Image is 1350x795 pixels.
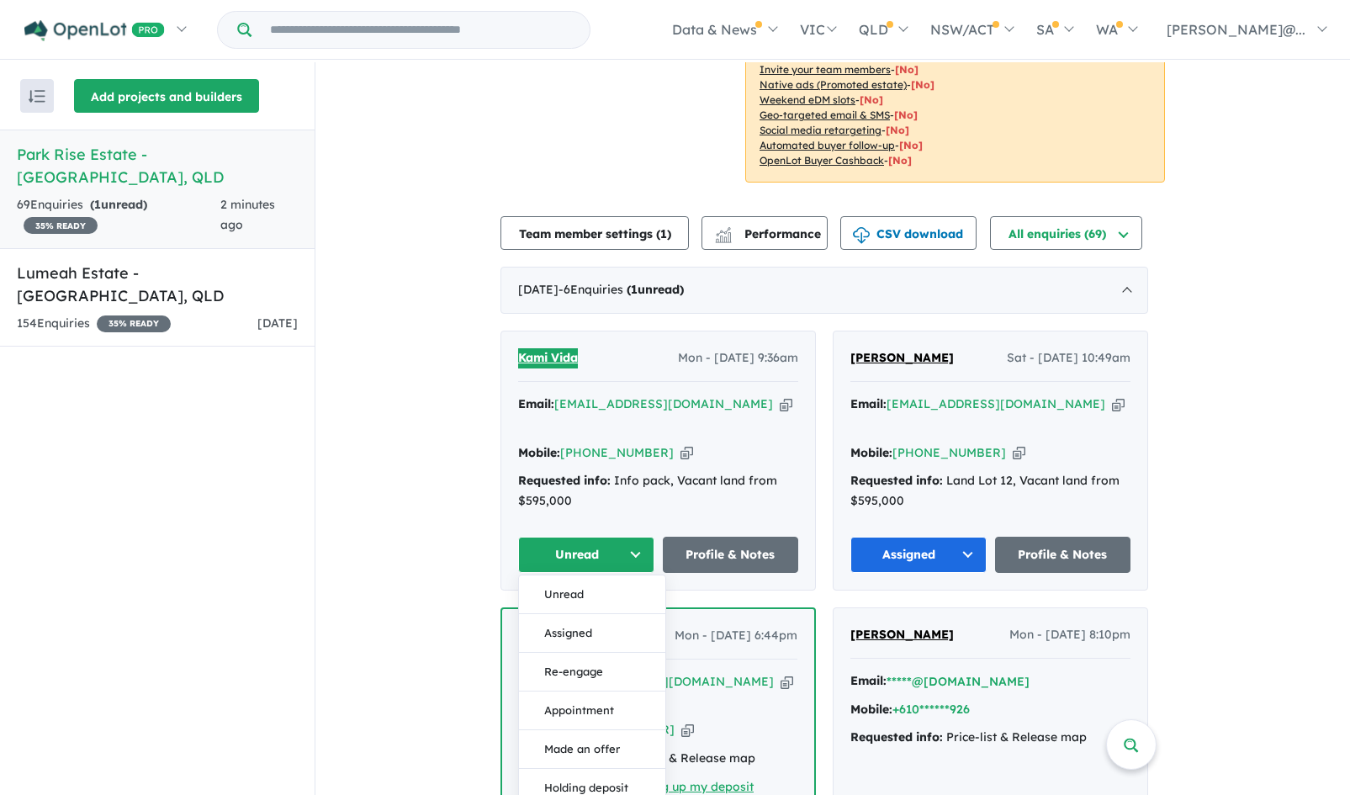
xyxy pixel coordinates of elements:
button: Made an offer [519,730,665,769]
a: Profile & Notes [663,537,799,573]
a: [EMAIL_ADDRESS][DOMAIN_NAME] [887,396,1105,411]
button: Add projects and builders [74,79,259,113]
strong: Mobile: [850,702,892,717]
button: Appointment [519,692,665,730]
span: 1 [94,197,101,212]
button: Unread [518,537,654,573]
button: Team member settings (1) [500,216,689,250]
a: Profile & Notes [995,537,1131,573]
button: Copy [680,444,693,462]
u: Social media retargeting [760,124,881,136]
span: Performance [717,226,821,241]
span: [ No ] [895,63,919,76]
span: Kami Vida [518,350,578,365]
span: 2 minutes ago [220,197,275,232]
button: Copy [781,673,793,691]
strong: ( unread) [627,282,684,297]
u: Geo-targeted email & SMS [760,109,890,121]
u: Native ads (Promoted estate) [760,78,907,91]
strong: Requested info: [518,473,611,488]
strong: Requested info: [850,729,943,745]
div: Info pack, Vacant land from $595,000 [518,471,798,511]
img: download icon [853,227,870,244]
span: - 6 Enquir ies [559,282,684,297]
strong: Email: [850,673,887,688]
a: Saving up my deposit [629,779,754,794]
strong: Mobile: [518,445,560,460]
span: Mon - [DATE] 8:10pm [1009,625,1130,645]
div: 69 Enquir ies [17,195,220,236]
span: Sat - [DATE] 10:49am [1007,348,1130,368]
button: All enquiries (69) [990,216,1142,250]
h5: Lumeah Estate - [GEOGRAPHIC_DATA] , QLD [17,262,298,307]
div: 154 Enquir ies [17,314,171,334]
span: [No] [894,109,918,121]
button: CSV download [840,216,977,250]
span: [No] [888,154,912,167]
span: Mon - [DATE] 9:36am [678,348,798,368]
span: 1 [631,282,638,297]
a: [PERSON_NAME] [850,348,954,368]
img: Openlot PRO Logo White [24,20,165,41]
span: [No] [860,93,883,106]
span: [PERSON_NAME] [850,627,954,642]
span: [No] [899,139,923,151]
img: sort.svg [29,90,45,103]
strong: Email: [850,396,887,411]
u: Automated buyer follow-up [760,139,895,151]
button: Unread [519,575,665,614]
span: 35 % READY [24,217,98,234]
button: Re-engage [519,653,665,692]
strong: Mobile: [850,445,892,460]
a: [PHONE_NUMBER] [560,445,674,460]
div: Land Lot 12, Vacant land from $595,000 [850,471,1130,511]
u: Invite your team members [760,63,891,76]
span: [DATE] [257,315,298,331]
span: Mon - [DATE] 6:44pm [675,626,797,646]
a: [PHONE_NUMBER] [892,445,1006,460]
a: Kami Vida [518,348,578,368]
button: Performance [701,216,828,250]
h5: Park Rise Estate - [GEOGRAPHIC_DATA] , QLD [17,143,298,188]
span: 35 % READY [97,315,171,332]
a: [EMAIL_ADDRESS][DOMAIN_NAME] [554,396,773,411]
u: OpenLot Buyer Cashback [760,154,884,167]
strong: ( unread) [90,197,147,212]
button: Assigned [519,614,665,653]
div: Price-list & Release map [850,728,1130,748]
span: [No] [911,78,934,91]
img: bar-chart.svg [715,232,732,243]
span: 1 [660,226,667,241]
input: Try estate name, suburb, builder or developer [255,12,586,48]
div: [DATE] [500,267,1148,314]
button: Assigned [850,537,987,573]
button: Copy [681,721,694,739]
span: [PERSON_NAME] [850,350,954,365]
span: [PERSON_NAME]@... [1167,21,1305,38]
a: [PERSON_NAME] [850,625,954,645]
strong: Requested info: [850,473,943,488]
strong: Email: [518,396,554,411]
button: Copy [780,395,792,413]
button: Copy [1112,395,1125,413]
u: Weekend eDM slots [760,93,855,106]
button: Copy [1013,444,1025,462]
span: [No] [886,124,909,136]
img: line-chart.svg [716,227,731,236]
